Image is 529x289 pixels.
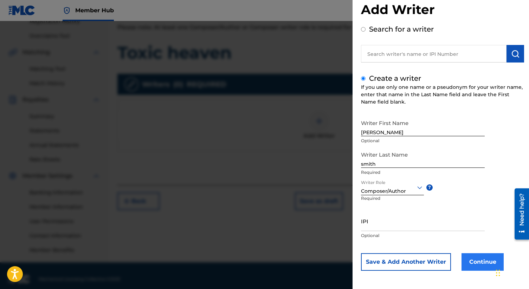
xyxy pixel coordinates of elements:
[462,253,504,271] button: Continue
[361,195,385,211] p: Required
[369,25,434,33] label: Search for a writer
[496,262,500,283] div: Drag
[63,6,71,15] img: Top Rightsholder
[426,184,433,191] span: ?
[511,50,520,58] img: Search Works
[361,84,524,106] div: If you use only one name or a pseudonym for your writer name, enter that name in the Last Name fi...
[509,186,529,242] iframe: Resource Center
[75,6,114,14] span: Member Hub
[361,253,451,271] button: Save & Add Another Writer
[8,5,36,15] img: MLC Logo
[361,169,485,176] p: Required
[369,74,421,83] label: Create a writer
[361,138,485,144] p: Optional
[494,255,529,289] iframe: Chat Widget
[361,232,485,239] p: Optional
[361,45,507,63] input: Search writer's name or IPI Number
